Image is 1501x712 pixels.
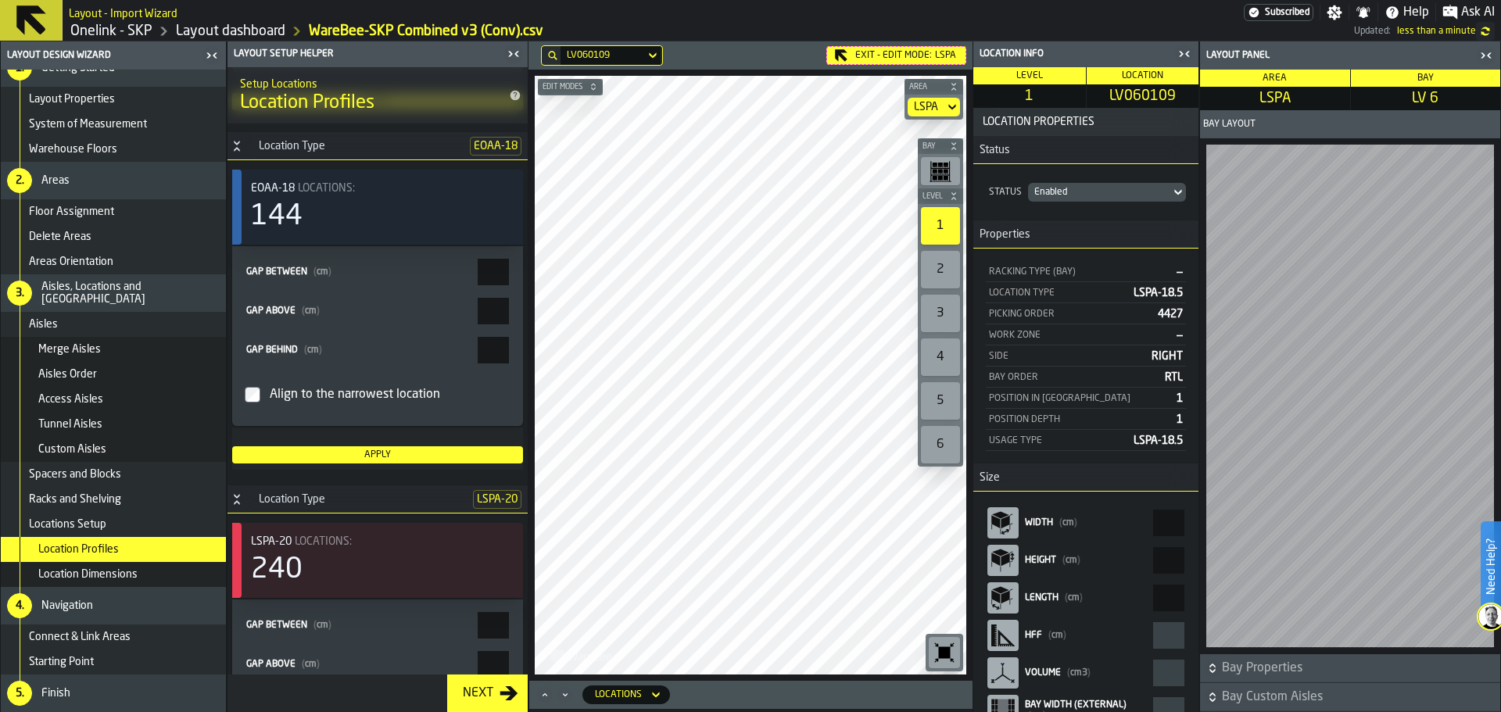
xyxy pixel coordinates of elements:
[973,471,1000,484] span: Size
[251,201,303,232] div: 144
[29,656,94,668] span: Starting Point
[29,256,113,268] span: Areas Orientation
[935,50,956,61] span: LSPA
[1067,668,1091,678] span: cm3
[548,51,557,60] div: hide filter
[918,379,963,423] div: button-toolbar-undefined
[1025,556,1056,565] span: Height
[447,674,528,712] button: button-Next
[918,248,963,292] div: button-toolbar-undefined
[1090,88,1196,105] span: LV060109
[986,187,1025,198] div: Status
[1,624,226,649] li: menu Connect & Link Areas
[921,426,960,463] div: 6
[240,91,374,116] span: Location Profiles
[1153,585,1184,611] input: react-aria6343134690-:r9s: react-aria6343134690-:r9s:
[1067,668,1070,678] span: (
[251,535,510,548] div: Title
[232,523,523,598] div: stat-
[921,295,960,332] div: 3
[989,393,1170,404] div: Position in [GEOGRAPHIC_DATA]
[921,207,960,245] div: 1
[1203,50,1475,61] div: Layout panel
[1016,71,1043,81] span: Level
[328,621,331,630] span: )
[7,281,32,306] div: 3.
[473,490,521,509] span: LSPA-20
[1482,523,1499,610] label: Need Help?
[267,382,507,407] div: InputCheckbox-react-aria6343134690-:r64:
[1,274,226,312] li: menu Aisles, Locations and Bays
[536,687,554,703] button: Maximize
[973,220,1198,249] h3: title-section-Properties
[478,298,509,324] input: react-aria6343134690-:r61: react-aria6343134690-:r61:
[41,174,70,187] span: Areas
[905,79,963,95] button: button-
[1378,3,1435,22] label: button-toggle-Help
[1152,351,1183,362] span: RIGHT
[176,23,285,40] a: link-to-/wh/i/6ad9c8fa-2ae6-41be-a08f-bf7f8b696bbc/designer
[319,345,322,355] span: )
[1,387,226,412] li: menu Access Aisles
[973,228,1030,241] span: Properties
[989,288,1127,299] div: Location Type
[1,362,226,387] li: menu Aisles Order
[989,309,1152,320] div: Picking Order
[973,144,1010,156] span: Status
[69,5,177,20] h2: Sub Title
[29,93,115,106] span: Layout Properties
[313,621,317,630] span: (
[986,345,1186,367] div: StatList-item-Side
[1153,547,1184,574] input: react-aria6343134690-:r9q: react-aria6343134690-:r9q:
[1,437,226,462] li: menu Custom Aisles
[1062,556,1080,565] span: cm
[932,640,957,665] svg: Reset zoom and position
[1087,668,1091,678] span: )
[1077,556,1080,565] span: )
[1177,414,1183,425] span: 1
[1122,71,1163,81] span: Location
[302,660,320,669] span: cm
[1222,659,1497,678] span: Bay Properties
[976,48,1173,59] div: Location Info
[1177,267,1183,277] span: —
[245,651,510,678] label: react-aria6343134690-:r6a:
[989,414,1170,425] div: Position Depth
[921,338,960,376] div: 4
[1025,668,1061,678] span: Volume
[1200,683,1500,711] button: button-
[7,593,32,618] div: 4.
[1,674,226,712] li: menu Finish
[986,303,1186,324] div: StatList-item-Picking Order
[29,468,121,481] span: Spacers and Blocks
[29,206,114,218] span: Floor Assignment
[1177,330,1183,341] span: —
[973,136,1198,164] h3: title-section-Status
[251,182,510,195] div: Title
[986,180,1186,205] div: StatusDropdownMenuValue-Enabled
[1074,518,1077,528] span: )
[1203,90,1347,107] span: LSPA
[1153,660,1184,686] input: react-aria6343134690-:ra0: react-aria6343134690-:ra0:
[538,79,603,95] button: button-
[457,684,500,703] div: Next
[232,446,523,463] button: button-Apply
[989,435,1127,446] div: Usage Type
[232,170,523,245] div: stat-
[238,449,517,460] div: Apply
[328,267,331,277] span: )
[29,631,131,643] span: Connect & Link Areas
[1200,41,1500,70] header: Layout panel
[302,306,320,316] span: cm
[38,543,119,556] span: Location Profiles
[41,281,220,306] span: Aisles, Locations and [GEOGRAPHIC_DATA]
[201,46,223,65] label: button-toggle-Close me
[1165,372,1183,383] span: RTL
[1461,3,1495,22] span: Ask AI
[249,140,464,152] div: Location Type
[986,430,1186,451] div: StatList-item-Usage Type
[38,393,103,406] span: Access Aisles
[973,108,1198,136] button: button-
[1349,5,1377,20] label: button-toggle-Notifications
[989,351,1145,362] div: Side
